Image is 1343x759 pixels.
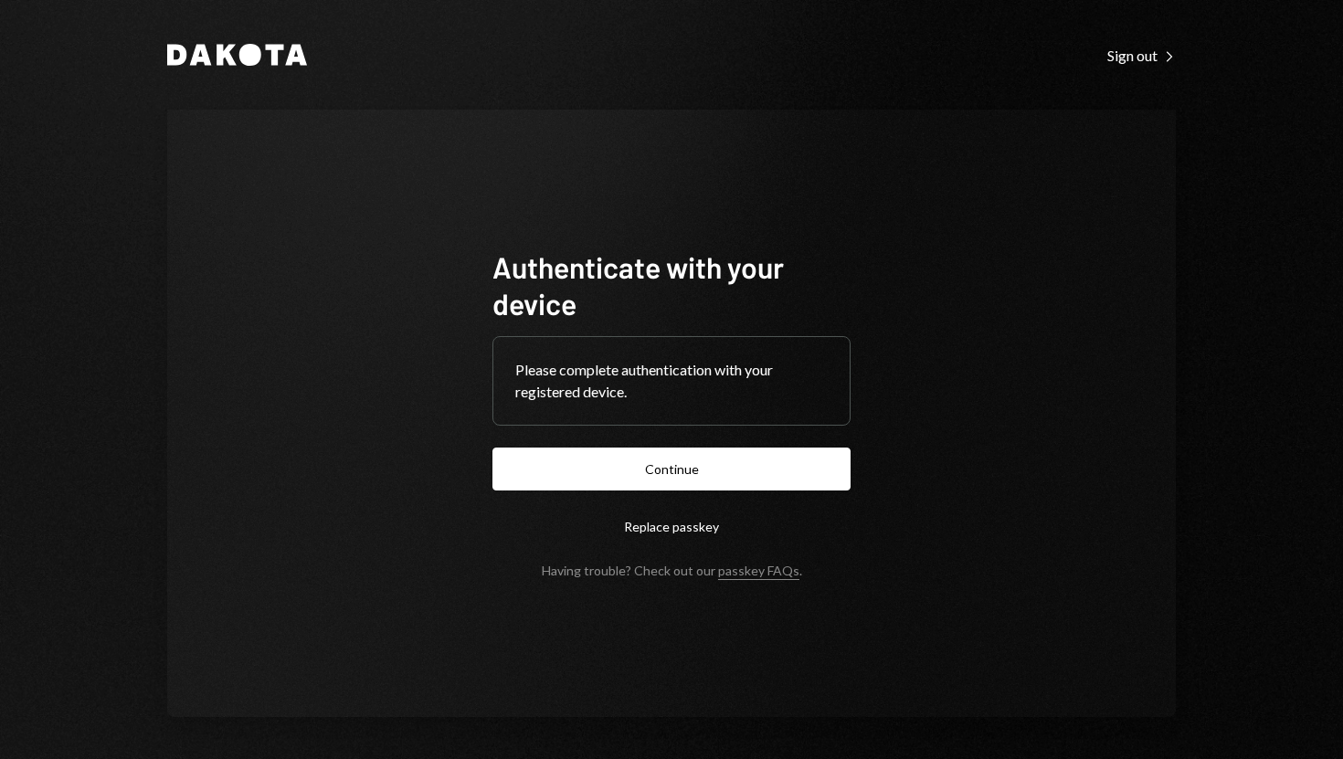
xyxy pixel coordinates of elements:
[718,563,799,580] a: passkey FAQs
[515,359,828,403] div: Please complete authentication with your registered device.
[542,563,802,578] div: Having trouble? Check out our .
[492,248,851,322] h1: Authenticate with your device
[492,448,851,490] button: Continue
[1107,47,1176,65] div: Sign out
[1107,45,1176,65] a: Sign out
[492,505,851,548] button: Replace passkey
